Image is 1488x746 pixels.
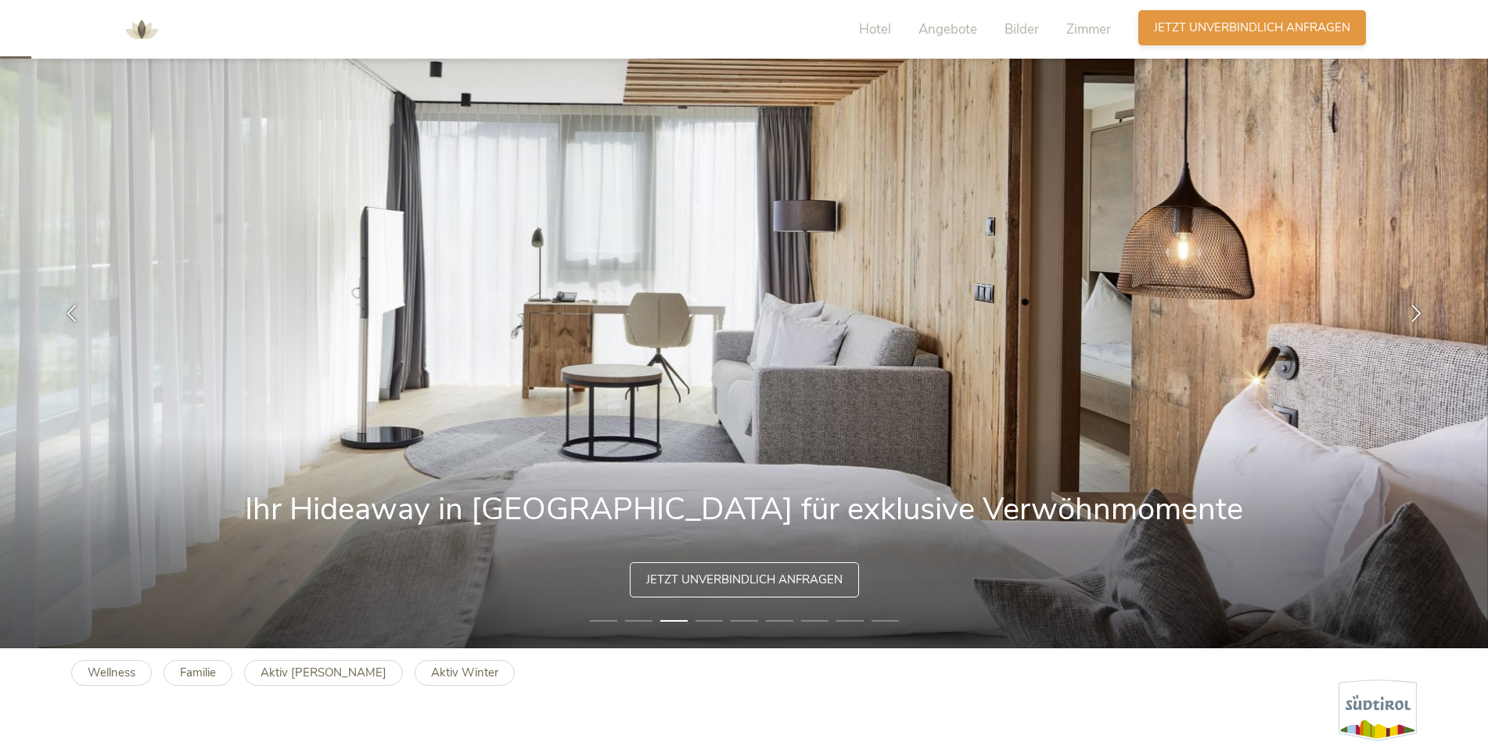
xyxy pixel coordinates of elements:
img: Südtirol [1339,680,1417,741]
span: Jetzt unverbindlich anfragen [646,572,843,588]
img: AMONTI & LUNARIS Wellnessresort [118,6,165,53]
a: AMONTI & LUNARIS Wellnessresort [118,23,165,34]
a: Wellness [71,660,152,686]
span: Hotel [859,20,891,38]
b: Wellness [88,665,135,680]
a: Aktiv [PERSON_NAME] [244,660,403,686]
span: Bilder [1005,20,1039,38]
span: Zimmer [1066,20,1111,38]
b: Familie [180,665,216,680]
b: Aktiv Winter [431,665,498,680]
a: Aktiv Winter [415,660,515,686]
a: Familie [164,660,232,686]
b: Aktiv [PERSON_NAME] [261,665,386,680]
span: Jetzt unverbindlich anfragen [1154,20,1350,36]
span: Angebote [918,20,977,38]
